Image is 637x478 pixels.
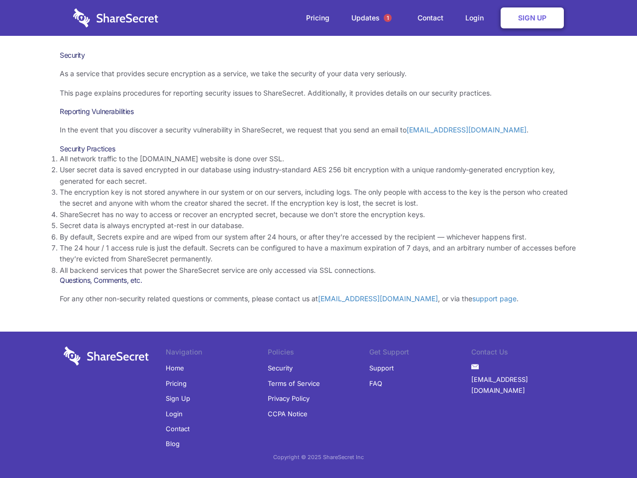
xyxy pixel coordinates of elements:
[472,294,517,303] a: support page
[166,391,190,406] a: Sign Up
[60,107,577,116] h3: Reporting Vulnerabilities
[268,360,293,375] a: Security
[73,8,158,27] img: logo-wordmark-white-trans-d4663122ce5f474addd5e946df7df03e33cb6a1c49d2221995e7729f52c070b2.svg
[268,406,308,421] a: CCPA Notice
[501,7,564,28] a: Sign Up
[60,276,577,285] h3: Questions, Comments, etc.
[60,88,577,99] p: This page explains procedures for reporting security issues to ShareSecret. Additionally, it prov...
[60,265,577,276] li: All backend services that power the ShareSecret service are only accessed via SSL connections.
[60,209,577,220] li: ShareSecret has no way to access or recover an encrypted secret, because we don’t store the encry...
[471,347,573,360] li: Contact Us
[166,406,183,421] a: Login
[60,293,577,304] p: For any other non-security related questions or comments, please contact us at , or via the .
[268,347,370,360] li: Policies
[268,391,310,406] a: Privacy Policy
[60,164,577,187] li: User secret data is saved encrypted in our database using industry-standard AES 256 bit encryptio...
[60,68,577,79] p: As a service that provides secure encryption as a service, we take the security of your data very...
[166,436,180,451] a: Blog
[166,360,184,375] a: Home
[407,125,527,134] a: [EMAIL_ADDRESS][DOMAIN_NAME]
[471,372,573,398] a: [EMAIL_ADDRESS][DOMAIN_NAME]
[296,2,339,33] a: Pricing
[369,360,394,375] a: Support
[60,124,577,135] p: In the event that you discover a security vulnerability in ShareSecret, we request that you send ...
[268,376,320,391] a: Terms of Service
[60,187,577,209] li: The encryption key is not stored anywhere in our system or on our servers, including logs. The on...
[408,2,453,33] a: Contact
[166,376,187,391] a: Pricing
[369,376,382,391] a: FAQ
[60,144,577,153] h3: Security Practices
[369,347,471,360] li: Get Support
[64,347,149,365] img: logo-wordmark-white-trans-d4663122ce5f474addd5e946df7df03e33cb6a1c49d2221995e7729f52c070b2.svg
[60,242,577,265] li: The 24 hour / 1 access rule is just the default. Secrets can be configured to have a maximum expi...
[60,220,577,231] li: Secret data is always encrypted at-rest in our database.
[455,2,499,33] a: Login
[166,421,190,436] a: Contact
[60,232,577,242] li: By default, Secrets expire and are wiped from our system after 24 hours, or after they’re accesse...
[384,14,392,22] span: 1
[60,51,577,60] h1: Security
[60,153,577,164] li: All network traffic to the [DOMAIN_NAME] website is done over SSL.
[166,347,268,360] li: Navigation
[318,294,438,303] a: [EMAIL_ADDRESS][DOMAIN_NAME]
